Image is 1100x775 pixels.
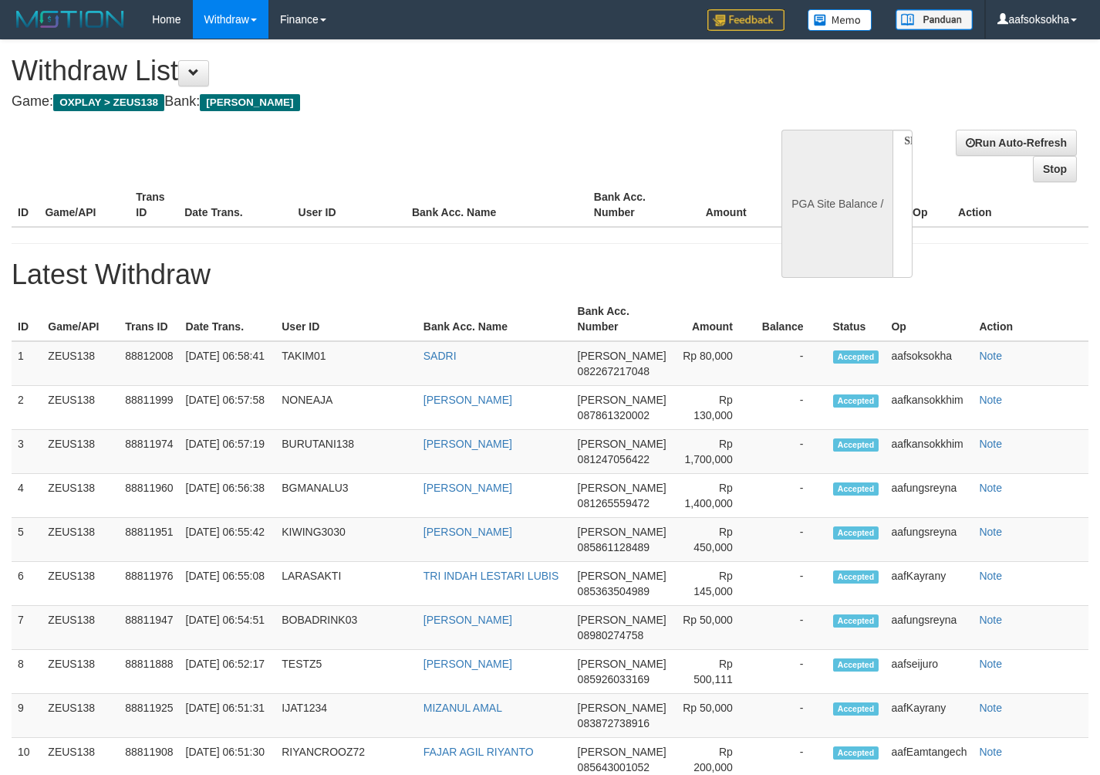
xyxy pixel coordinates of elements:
td: Rp 145,000 [673,562,756,606]
td: [DATE] 06:55:42 [180,518,276,562]
span: [PERSON_NAME] [578,526,666,538]
td: 88811974 [119,430,179,474]
td: BURUTANI138 [275,430,417,474]
a: Note [979,350,1002,362]
th: Op [906,183,952,227]
a: [PERSON_NAME] [423,394,512,406]
td: 4 [12,474,42,518]
td: aafungsreyna [885,606,973,650]
td: Rp 1,700,000 [673,430,756,474]
td: ZEUS138 [42,341,119,386]
span: [PERSON_NAME] [578,702,666,714]
th: Game/API [39,183,130,227]
th: Trans ID [130,183,178,227]
span: 085363504989 [578,585,650,597]
a: [PERSON_NAME] [423,614,512,626]
td: aafkansokkhim [885,386,973,430]
td: - [756,474,827,518]
th: Status [827,297,886,341]
td: ZEUS138 [42,430,119,474]
td: [DATE] 06:52:17 [180,650,276,694]
th: Date Trans. [180,297,276,341]
td: aafseijuro [885,650,973,694]
a: FAJAR AGIL RIYANTO [423,746,534,758]
span: Accepted [833,526,879,540]
td: Rp 50,000 [673,606,756,650]
td: Rp 450,000 [673,518,756,562]
td: ZEUS138 [42,474,119,518]
a: [PERSON_NAME] [423,438,512,450]
span: 083872738916 [578,717,650,729]
td: - [756,606,827,650]
td: ZEUS138 [42,562,119,606]
td: - [756,341,827,386]
td: - [756,694,827,738]
td: 88811947 [119,606,179,650]
span: 081247056422 [578,453,650,465]
span: [PERSON_NAME] [578,570,666,582]
th: Action [973,297,1088,341]
h4: Game: Bank: [12,94,718,110]
th: Bank Acc. Name [417,297,572,341]
td: 88811976 [119,562,179,606]
span: [PERSON_NAME] [200,94,299,111]
th: User ID [292,183,406,227]
td: ZEUS138 [42,606,119,650]
th: Bank Acc. Number [588,183,679,227]
td: 1 [12,341,42,386]
a: Note [979,526,1002,538]
span: 087861320002 [578,409,650,421]
th: Bank Acc. Name [406,183,588,227]
td: 5 [12,518,42,562]
span: 08980274758 [578,629,644,641]
th: Game/API [42,297,119,341]
td: 88811999 [119,386,179,430]
td: [DATE] 06:54:51 [180,606,276,650]
span: OXPLAY > ZEUS138 [53,94,164,111]
span: [PERSON_NAME] [578,746,666,758]
td: 88811888 [119,650,179,694]
img: Button%20Memo.svg [808,9,872,31]
td: Rp 1,400,000 [673,474,756,518]
td: ZEUS138 [42,518,119,562]
span: Accepted [833,746,879,760]
a: TRI INDAH LESTARI LUBIS [423,570,559,582]
th: Amount [679,183,770,227]
span: 082267217048 [578,365,650,377]
span: 085861128489 [578,541,650,553]
td: - [756,386,827,430]
th: Balance [756,297,827,341]
td: [DATE] 06:56:38 [180,474,276,518]
span: [PERSON_NAME] [578,614,666,626]
td: 8 [12,650,42,694]
th: Action [952,183,1088,227]
td: 88811960 [119,474,179,518]
a: Note [979,394,1002,406]
td: - [756,518,827,562]
a: Run Auto-Refresh [956,130,1077,156]
img: MOTION_logo.png [12,8,129,31]
span: 085926033169 [578,673,650,685]
span: Accepted [833,570,879,584]
th: User ID [275,297,417,341]
img: panduan.png [896,9,973,30]
a: [PERSON_NAME] [423,526,512,538]
td: 3 [12,430,42,474]
td: 88812008 [119,341,179,386]
td: TAKIM01 [275,341,417,386]
td: aafkansokkhim [885,430,973,474]
td: aafsoksokha [885,341,973,386]
td: [DATE] 06:58:41 [180,341,276,386]
td: aafKayrany [885,694,973,738]
a: Note [979,746,1002,758]
span: Accepted [833,614,879,628]
td: 88811925 [119,694,179,738]
td: Rp 80,000 [673,341,756,386]
a: Note [979,702,1002,714]
td: 9 [12,694,42,738]
td: aafungsreyna [885,474,973,518]
th: ID [12,297,42,341]
span: [PERSON_NAME] [578,394,666,406]
img: Feedback.jpg [707,9,785,31]
td: 7 [12,606,42,650]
